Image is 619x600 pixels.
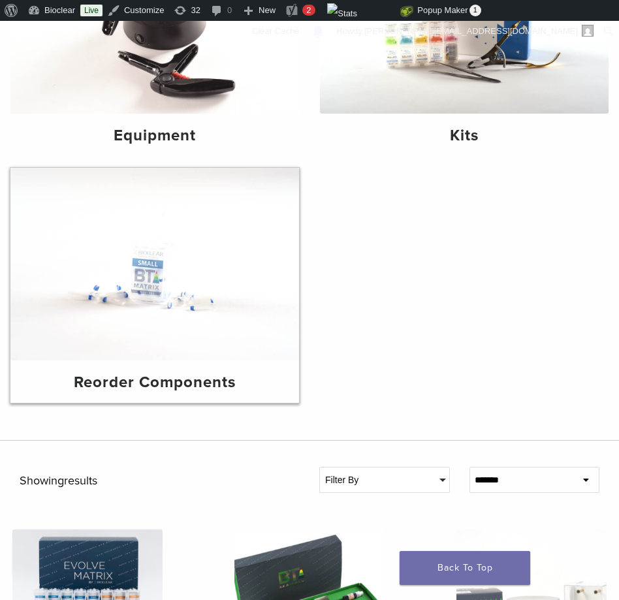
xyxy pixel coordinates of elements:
[332,21,599,42] a: Howdy,
[364,26,578,36] span: [PERSON_NAME][EMAIL_ADDRESS][DOMAIN_NAME]
[20,467,300,496] p: Showing results
[400,551,530,585] a: Back To Top
[247,21,304,42] a: Clear Cache
[21,124,289,148] h4: Equipment
[469,5,481,16] span: 1
[10,168,299,403] a: Reorder Components
[327,3,400,19] img: Views over 48 hours. Click for more Jetpack Stats.
[10,168,299,360] img: Reorder Components
[306,5,311,15] span: 2
[80,5,103,16] a: Live
[21,371,289,394] h4: Reorder Components
[330,124,598,148] h4: Kits
[320,467,449,492] div: Filter By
